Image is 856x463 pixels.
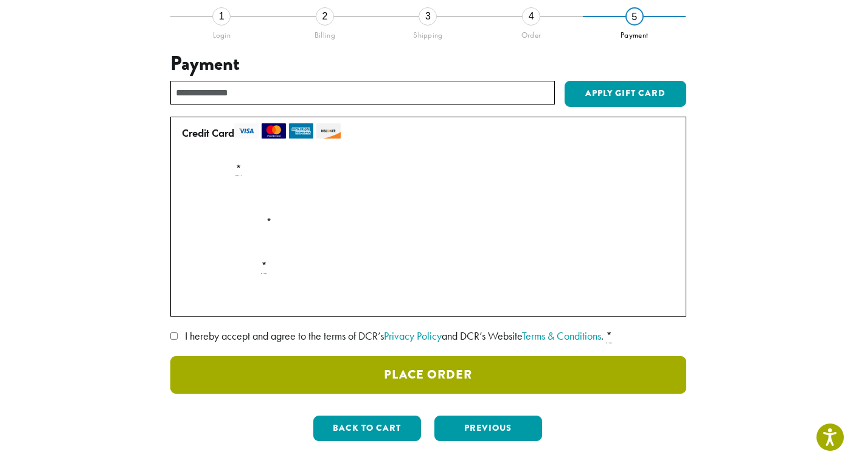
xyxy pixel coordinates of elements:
[384,329,442,343] a: Privacy Policy
[434,416,542,441] button: Previous
[170,52,686,75] h3: Payment
[170,356,686,394] button: Place Order
[289,123,313,139] img: amex
[170,26,274,40] div: Login
[235,162,242,176] abbr: required
[316,123,341,139] img: discover
[182,123,670,143] label: Credit Card
[262,123,286,139] img: mastercard
[522,7,540,26] div: 4
[565,81,686,108] button: Apply Gift Card
[479,26,583,40] div: Order
[606,329,612,343] abbr: required
[625,7,644,26] div: 5
[170,332,178,340] input: I hereby accept and agree to the terms of DCR’sPrivacy Policyand DCR’s WebsiteTerms & Conditions. *
[316,7,334,26] div: 2
[234,123,259,139] img: visa
[273,26,377,40] div: Billing
[583,26,686,40] div: Payment
[313,416,421,441] button: Back to cart
[212,7,231,26] div: 1
[377,26,480,40] div: Shipping
[185,329,604,343] span: I hereby accept and agree to the terms of DCR’s and DCR’s Website .
[419,7,437,26] div: 3
[522,329,601,343] a: Terms & Conditions
[261,259,267,273] abbr: required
